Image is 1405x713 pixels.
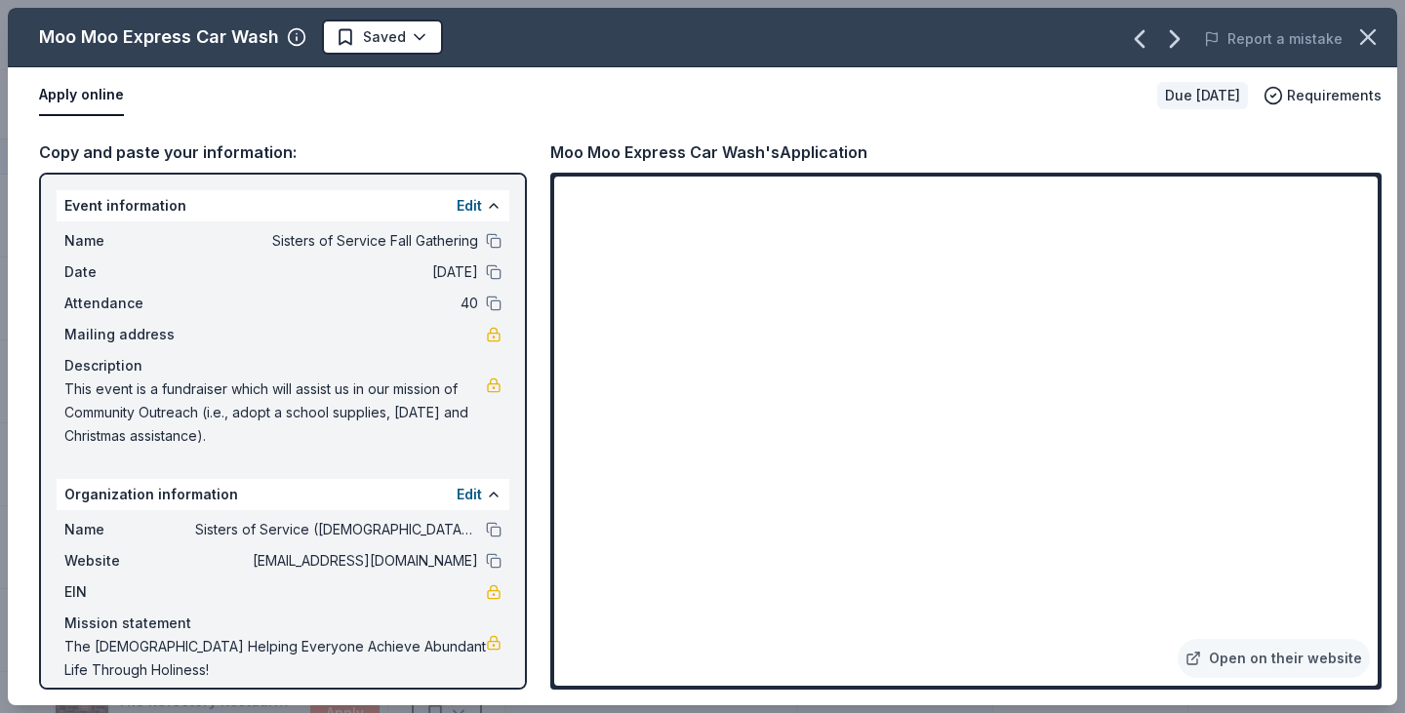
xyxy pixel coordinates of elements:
[457,483,482,506] button: Edit
[1157,82,1248,109] div: Due [DATE]
[64,635,486,682] span: The [DEMOGRAPHIC_DATA] Helping Everyone Achieve Abundant Life Through Holiness!
[64,292,195,315] span: Attendance
[322,20,443,55] button: Saved
[457,194,482,218] button: Edit
[64,580,195,604] span: EIN
[195,549,478,573] span: [EMAIL_ADDRESS][DOMAIN_NAME]
[1178,639,1370,678] a: Open on their website
[195,518,478,541] span: Sisters of Service ([DEMOGRAPHIC_DATA], Inc.)
[1287,84,1382,107] span: Requirements
[363,25,406,49] span: Saved
[64,229,195,253] span: Name
[64,323,195,346] span: Mailing address
[64,377,486,448] span: This event is a fundraiser which will assist us in our mission of Community Outreach (i.e., adopt...
[64,354,502,377] div: Description
[64,260,195,284] span: Date
[1264,84,1382,107] button: Requirements
[64,518,195,541] span: Name
[39,75,124,116] button: Apply online
[1204,27,1343,51] button: Report a mistake
[64,612,502,635] div: Mission statement
[550,139,867,165] div: Moo Moo Express Car Wash's Application
[64,549,195,573] span: Website
[195,260,478,284] span: [DATE]
[57,190,509,221] div: Event information
[39,21,279,53] div: Moo Moo Express Car Wash
[195,292,478,315] span: 40
[39,139,527,165] div: Copy and paste your information:
[195,229,478,253] span: Sisters of Service Fall Gathering
[57,479,509,510] div: Organization information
